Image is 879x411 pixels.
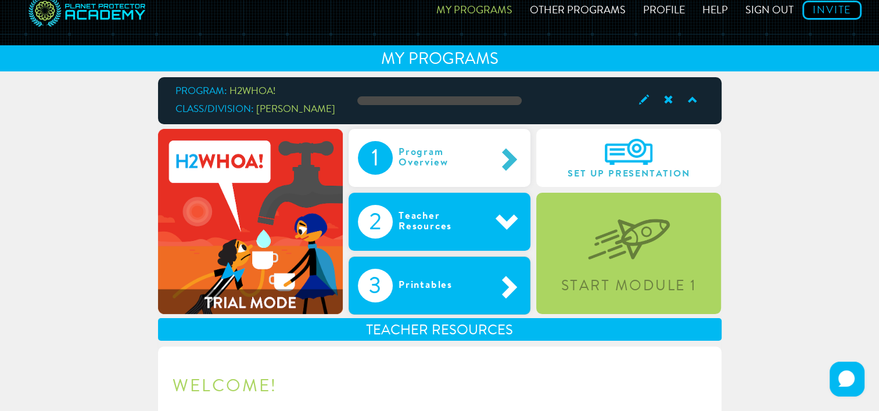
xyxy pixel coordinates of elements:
[256,104,335,114] span: [PERSON_NAME]
[158,318,722,341] div: Teacher Resources
[175,104,254,114] span: Class/Division:
[827,359,867,399] iframe: HelpCrunch
[679,92,704,108] span: Collapse
[538,279,719,294] div: Start Module 1
[588,200,670,260] img: startLevel-067b1d7070320fa55a55bc2f2caa8c2a.png
[229,86,275,96] span: H2WHOA!
[393,205,496,239] div: Teacher Resources
[655,92,679,108] span: Archive Class
[358,269,393,302] div: 3
[605,139,652,165] img: A6IEyHKz3Om3AAAAAElFTkSuQmCC
[158,129,343,313] img: h2whoaTrial-a0f49e576aad495f3ca4e21d39e1d96a.png
[358,205,393,239] div: 2
[630,92,655,108] span: Edit Class
[175,86,227,96] span: Program:
[802,1,862,20] a: Invite
[358,141,393,175] div: 1
[173,378,707,396] h2: Welcome!
[393,141,496,175] div: Program Overview
[393,269,483,302] div: Printables
[546,169,712,179] span: Set Up Presentation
